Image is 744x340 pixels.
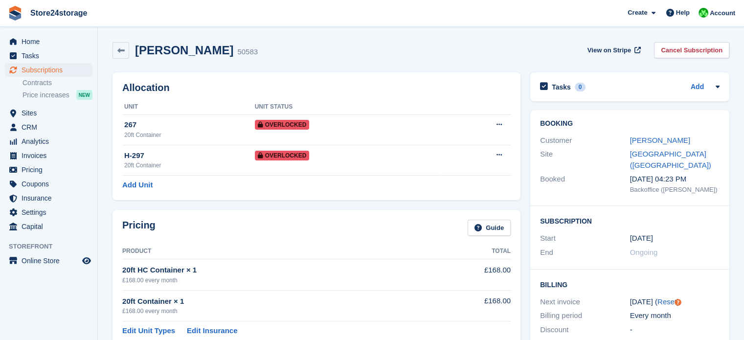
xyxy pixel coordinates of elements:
div: End [540,247,630,258]
a: [PERSON_NAME] [630,136,690,144]
div: Every month [630,310,720,321]
div: Booked [540,174,630,194]
div: [DATE] ( ) [630,296,720,308]
div: Tooltip anchor [674,298,682,307]
a: menu [5,163,92,177]
a: menu [5,49,92,63]
a: menu [5,220,92,233]
span: Settings [22,205,80,219]
span: View on Stripe [587,45,631,55]
a: menu [5,63,92,77]
th: Unit [122,99,255,115]
span: Online Store [22,254,80,268]
span: Help [676,8,690,18]
div: H-297 [124,150,255,161]
div: NEW [76,90,92,100]
div: Billing period [540,310,630,321]
time: 2024-09-01 00:00:00 UTC [630,233,653,244]
a: Price increases NEW [23,90,92,100]
span: Home [22,35,80,48]
span: Invoices [22,149,80,162]
img: stora-icon-8386f47178a22dfd0bd8f6a31ec36ba5ce8667c1dd55bd0f319d3a0aa187defe.svg [8,6,23,21]
div: Backoffice ([PERSON_NAME]) [630,185,720,195]
div: 20ft Container [124,131,255,139]
a: Store24storage [26,5,91,21]
span: Overlocked [255,120,310,130]
div: £168.00 every month [122,307,438,316]
td: £168.00 [438,259,511,290]
span: Pricing [22,163,80,177]
a: Add Unit [122,180,153,191]
h2: [PERSON_NAME] [135,44,233,57]
div: 267 [124,119,255,131]
a: Cancel Subscription [654,42,729,58]
a: View on Stripe [584,42,643,58]
th: Unit Status [255,99,441,115]
a: menu [5,149,92,162]
td: £168.00 [438,290,511,321]
div: £168.00 every month [122,276,438,285]
div: Customer [540,135,630,146]
a: menu [5,120,92,134]
div: Discount [540,324,630,336]
a: Edit Unit Types [122,325,175,337]
span: Price increases [23,91,69,100]
h2: Billing [540,279,720,289]
a: menu [5,135,92,148]
th: Total [438,244,511,259]
a: [GEOGRAPHIC_DATA] ([GEOGRAPHIC_DATA]) [630,150,711,169]
a: Preview store [81,255,92,267]
span: CRM [22,120,80,134]
a: Edit Insurance [187,325,237,337]
th: Product [122,244,438,259]
a: menu [5,254,92,268]
div: 20ft Container × 1 [122,296,438,307]
a: menu [5,191,92,205]
div: Next invoice [540,296,630,308]
a: menu [5,35,92,48]
span: Insurance [22,191,80,205]
h2: Pricing [122,220,156,236]
div: 20ft Container [124,161,255,170]
span: Coupons [22,177,80,191]
a: Contracts [23,78,92,88]
a: Guide [468,220,511,236]
span: Overlocked [255,151,310,160]
a: menu [5,205,92,219]
div: - [630,324,720,336]
a: Reset [657,297,676,306]
h2: Tasks [552,83,571,91]
span: Capital [22,220,80,233]
div: 20ft HC Container × 1 [122,265,438,276]
h2: Allocation [122,82,511,93]
span: Ongoing [630,248,658,256]
div: Site [540,149,630,171]
div: [DATE] 04:23 PM [630,174,720,185]
h2: Subscription [540,216,720,226]
div: 0 [575,83,586,91]
span: Account [710,8,735,18]
span: Storefront [9,242,97,251]
a: Add [691,82,704,93]
a: menu [5,106,92,120]
span: Analytics [22,135,80,148]
img: Tracy Harper [699,8,708,18]
span: Sites [22,106,80,120]
span: Tasks [22,49,80,63]
a: menu [5,177,92,191]
span: Subscriptions [22,63,80,77]
h2: Booking [540,120,720,128]
div: 50583 [237,46,258,58]
span: Create [628,8,647,18]
div: Start [540,233,630,244]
